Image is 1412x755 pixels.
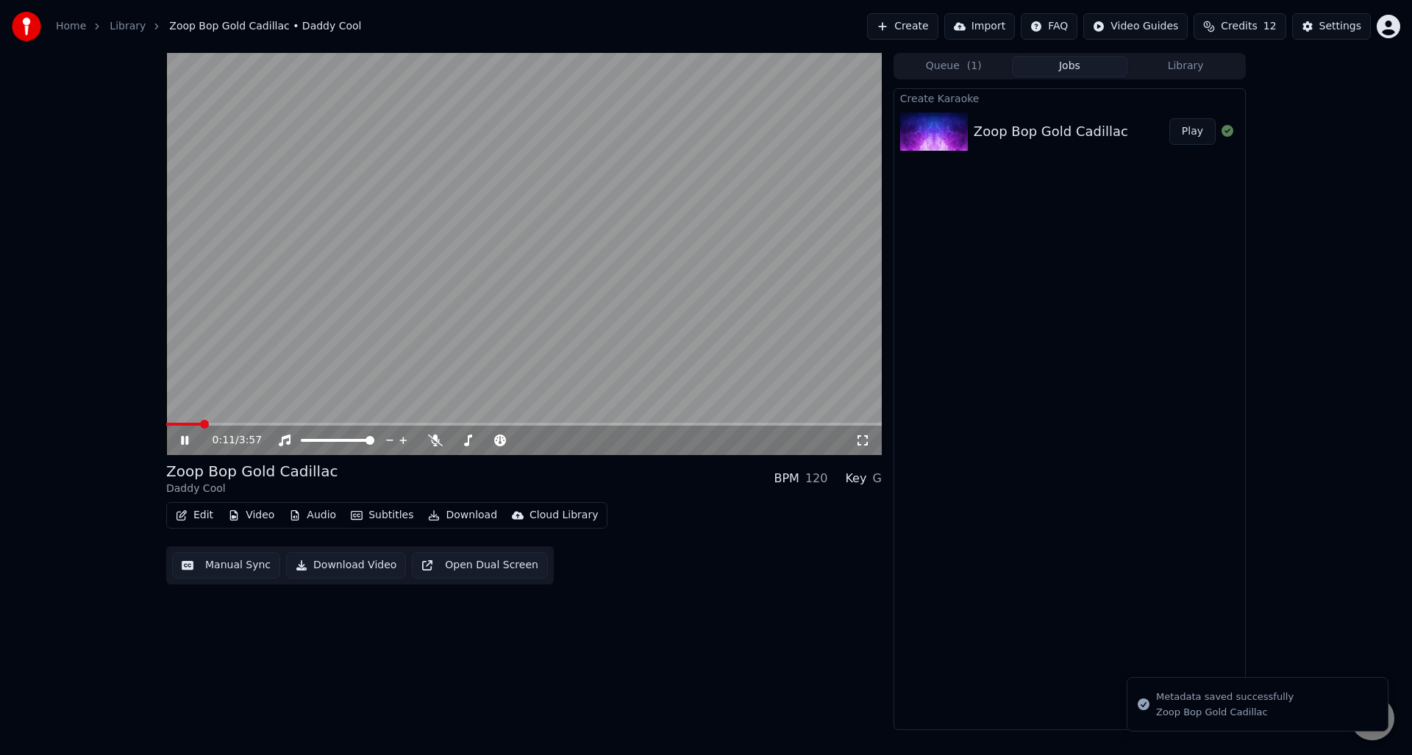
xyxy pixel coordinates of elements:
[845,470,866,487] div: Key
[345,505,419,526] button: Subtitles
[166,461,338,482] div: Zoop Bop Gold Cadillac
[239,433,262,448] span: 3:57
[894,89,1245,107] div: Create Karaoke
[529,508,598,523] div: Cloud Library
[213,433,235,448] span: 0:11
[166,482,338,496] div: Daddy Cool
[1083,13,1188,40] button: Video Guides
[974,121,1128,142] div: Zoop Bop Gold Cadillac
[110,19,146,34] a: Library
[1127,56,1244,77] button: Library
[12,12,41,41] img: youka
[967,59,982,74] span: ( 1 )
[872,470,881,487] div: G
[56,19,362,34] nav: breadcrumb
[1221,19,1257,34] span: Credits
[412,552,548,579] button: Open Dual Screen
[774,470,799,487] div: BPM
[805,470,828,487] div: 120
[56,19,86,34] a: Home
[170,505,219,526] button: Edit
[1169,118,1216,145] button: Play
[1194,13,1286,40] button: Credits12
[1263,19,1277,34] span: 12
[896,56,1012,77] button: Queue
[172,552,280,579] button: Manual Sync
[286,552,406,579] button: Download Video
[1156,690,1294,704] div: Metadata saved successfully
[1319,19,1361,34] div: Settings
[1156,706,1294,719] div: Zoop Bop Gold Cadillac
[1021,13,1077,40] button: FAQ
[1012,56,1128,77] button: Jobs
[169,19,361,34] span: Zoop Bop Gold Cadillac • Daddy Cool
[422,505,503,526] button: Download
[944,13,1015,40] button: Import
[222,505,280,526] button: Video
[283,505,342,526] button: Audio
[1292,13,1371,40] button: Settings
[867,13,938,40] button: Create
[213,433,248,448] div: /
